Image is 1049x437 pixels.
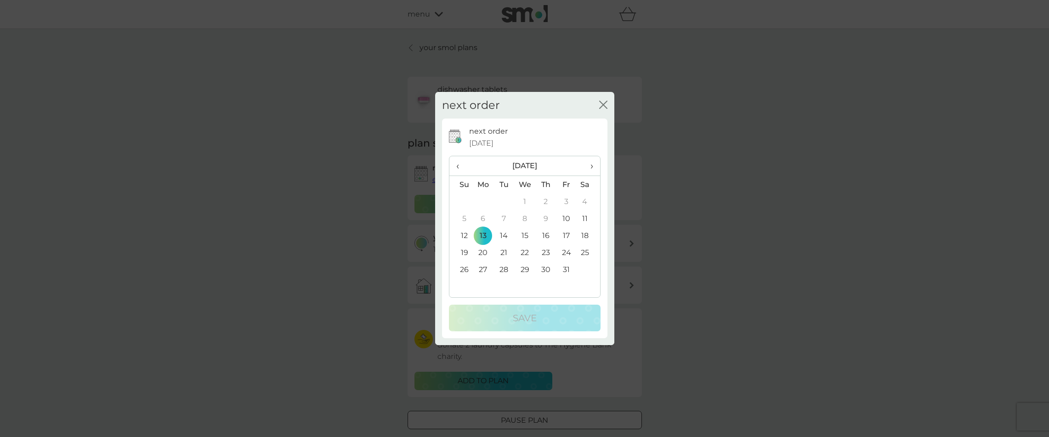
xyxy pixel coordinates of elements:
th: We [514,176,535,193]
td: 23 [535,244,556,261]
th: [DATE] [473,156,577,176]
button: Save [449,305,601,331]
td: 18 [577,227,600,244]
span: › [584,156,593,176]
h2: next order [442,99,500,112]
span: ‹ [456,156,466,176]
td: 1 [514,193,535,210]
td: 19 [449,244,473,261]
td: 28 [493,261,514,278]
td: 26 [449,261,473,278]
td: 2 [535,193,556,210]
th: Sa [577,176,600,193]
span: [DATE] [469,137,493,149]
td: 20 [473,244,494,261]
td: 27 [473,261,494,278]
td: 14 [493,227,514,244]
td: 5 [449,210,473,227]
td: 4 [577,193,600,210]
th: Su [449,176,473,193]
td: 12 [449,227,473,244]
td: 17 [556,227,577,244]
td: 24 [556,244,577,261]
td: 22 [514,244,535,261]
td: 10 [556,210,577,227]
td: 21 [493,244,514,261]
td: 30 [535,261,556,278]
th: Mo [473,176,494,193]
p: next order [469,125,508,137]
td: 9 [535,210,556,227]
td: 29 [514,261,535,278]
td: 16 [535,227,556,244]
td: 3 [556,193,577,210]
td: 15 [514,227,535,244]
button: close [599,101,607,110]
th: Fr [556,176,577,193]
td: 7 [493,210,514,227]
th: Th [535,176,556,193]
td: 25 [577,244,600,261]
td: 11 [577,210,600,227]
th: Tu [493,176,514,193]
td: 31 [556,261,577,278]
td: 13 [473,227,494,244]
p: Save [513,311,537,325]
td: 6 [473,210,494,227]
td: 8 [514,210,535,227]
